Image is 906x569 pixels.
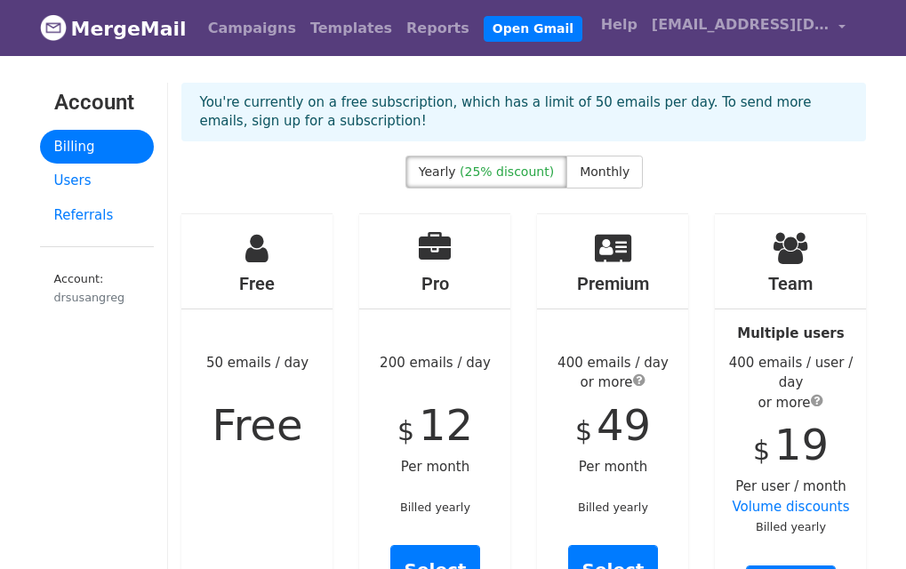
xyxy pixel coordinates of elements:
small: Account: [54,272,140,306]
small: Billed yearly [578,501,648,514]
a: Help [594,7,645,43]
a: Billing [40,130,155,164]
h4: Pro [359,273,510,294]
span: Monthly [580,164,629,179]
small: Billed yearly [756,520,826,533]
div: 400 emails / user / day or more [715,353,866,413]
a: MergeMail [40,10,187,47]
h4: Premium [537,273,688,294]
a: Reports [399,11,477,46]
img: MergeMail logo [40,14,67,41]
h3: Account [54,90,140,116]
span: 19 [774,420,829,469]
span: $ [753,435,770,466]
span: (25% discount) [460,164,554,179]
span: $ [575,415,592,446]
a: Campaigns [201,11,303,46]
small: Billed yearly [400,501,470,514]
a: Open Gmail [484,16,582,42]
strong: Multiple users [737,325,844,341]
span: Free [212,400,303,450]
h4: Team [715,273,866,294]
span: 12 [419,400,473,450]
span: $ [397,415,414,446]
span: Yearly [419,164,456,179]
a: Templates [303,11,399,46]
a: [EMAIL_ADDRESS][DOMAIN_NAME] [645,7,853,49]
div: 400 emails / day or more [537,353,688,393]
a: Users [40,164,155,198]
span: [EMAIL_ADDRESS][DOMAIN_NAME] [652,14,830,36]
a: Volume discounts [732,499,849,515]
span: 49 [597,400,651,450]
p: You're currently on a free subscription, which has a limit of 50 emails per day. To send more ema... [199,93,848,131]
h4: Free [181,273,333,294]
a: Referrals [40,198,155,233]
div: drsusangreg [54,289,140,306]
